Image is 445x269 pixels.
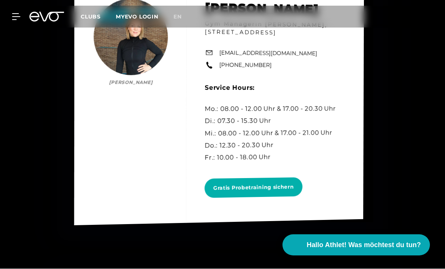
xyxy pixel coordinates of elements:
[81,13,116,20] a: Clubs
[213,183,294,192] span: Gratis Probetraining sichern
[307,240,421,251] span: Hallo Athlet! Was möchtest du tun?
[173,14,182,20] span: en
[219,61,272,70] a: [PHONE_NUMBER]
[81,14,101,20] span: Clubs
[204,172,305,204] a: Gratis Probetraining sichern
[116,14,158,20] a: MYEVO LOGIN
[219,49,318,58] a: [EMAIL_ADDRESS][DOMAIN_NAME]
[282,235,430,256] button: Hallo Athlet! Was möchtest du tun?
[173,13,191,22] a: en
